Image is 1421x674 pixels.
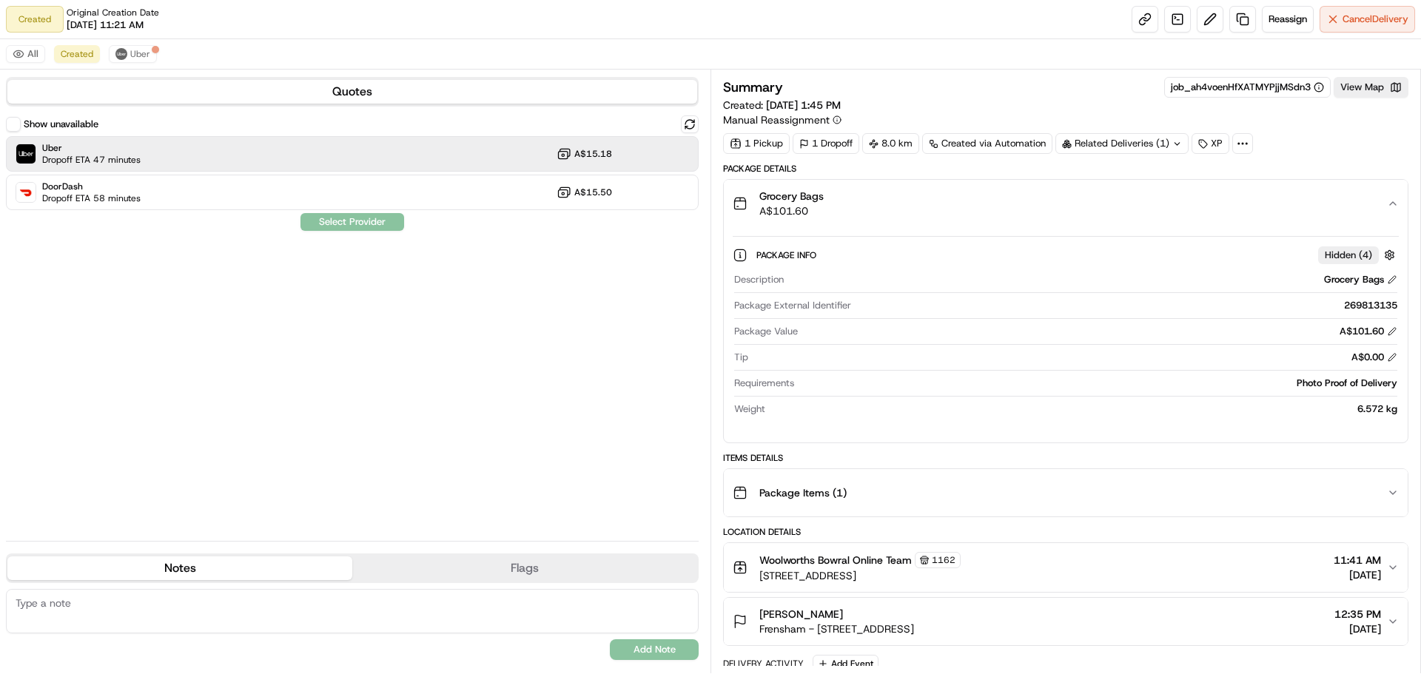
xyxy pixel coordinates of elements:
a: Created via Automation [922,133,1052,154]
button: Quotes [7,80,697,104]
a: Powered byPylon [104,250,179,262]
div: Photo Proof of Delivery [800,377,1397,390]
div: 📗 [15,216,27,228]
div: We're available if you need us! [50,156,187,168]
a: 📗Knowledge Base [9,209,119,235]
div: Package Details [723,163,1408,175]
p: Welcome 👋 [15,59,269,83]
h3: Summary [723,81,783,94]
input: Got a question? Start typing here... [38,95,266,111]
div: 1 Pickup [723,133,790,154]
div: Related Deliveries (1) [1055,133,1189,154]
span: 12:35 PM [1334,607,1381,621]
button: Flags [352,556,697,580]
span: Package Value [734,325,798,338]
span: [PERSON_NAME] [759,607,843,621]
span: Cancel Delivery [1343,13,1408,26]
span: Created [61,48,93,60]
img: 1736555255976-a54dd68f-1ca7-489b-9aae-adbdc363a1c4 [15,141,41,168]
button: Uber [109,45,157,63]
div: 💻 [125,216,137,228]
span: Tip [734,351,748,364]
div: 6.572 kg [771,402,1397,416]
div: Items Details [723,452,1408,464]
span: Uber [130,48,150,60]
span: Description [734,273,784,286]
button: Grocery BagsA$101.60 [724,180,1408,227]
button: CancelDelivery [1320,6,1415,33]
img: DoorDash [16,183,36,202]
span: Knowledge Base [30,215,113,229]
button: Add Event [813,655,879,673]
img: Uber [16,144,36,164]
button: [PERSON_NAME]Frensham - [STREET_ADDRESS]12:35 PM[DATE] [724,598,1408,645]
span: Frensham - [STREET_ADDRESS] [759,621,914,636]
div: Grocery Bags [1324,273,1397,286]
button: Package Items (1) [724,469,1408,516]
img: uber-new-logo.jpeg [115,48,127,60]
div: Location Details [723,526,1408,538]
span: [STREET_ADDRESS] [759,568,961,583]
div: A$0.00 [1351,351,1397,364]
span: Hidden ( 4 ) [1325,249,1372,262]
label: Show unavailable [24,118,98,131]
button: Hidden (4) [1318,246,1399,264]
button: Start new chat [252,146,269,164]
button: job_ah4voenHfXATMYPjjMSdn3 [1171,81,1324,94]
span: Reassign [1269,13,1307,26]
span: Package Items ( 1 ) [759,485,847,500]
span: Created: [723,98,841,112]
span: A$101.60 [759,203,824,218]
button: All [6,45,45,63]
div: Start new chat [50,141,243,156]
div: A$101.60 [1340,325,1397,338]
div: 1 Dropoff [793,133,859,154]
button: A$15.50 [557,185,612,200]
span: Dropoff ETA 47 minutes [42,154,141,166]
span: Weight [734,402,765,416]
span: [DATE] 11:21 AM [67,18,144,32]
span: DoorDash [42,181,141,192]
span: Package Info [756,249,819,261]
a: 💻API Documentation [119,209,243,235]
button: Notes [7,556,352,580]
div: 269813135 [857,299,1397,312]
span: Uber [42,142,141,154]
span: [DATE] [1334,567,1381,582]
span: [DATE] [1334,621,1381,636]
span: Requirements [734,377,794,390]
span: Dropoff ETA 58 minutes [42,192,141,204]
span: Manual Reassignment [723,112,830,127]
span: API Documentation [140,215,238,229]
span: [DATE] 1:45 PM [766,98,841,112]
span: Pylon [147,251,179,262]
div: Delivery Activity [723,658,804,670]
div: XP [1192,133,1229,154]
span: 1162 [932,554,955,566]
button: A$15.18 [557,146,612,161]
span: 11:41 AM [1334,553,1381,567]
span: Woolworths Bowral Online Team [759,553,912,567]
span: Package External Identifier [734,299,851,312]
span: Original Creation Date [67,7,159,18]
span: Grocery Bags [759,189,824,203]
span: A$15.18 [574,148,612,160]
span: A$15.50 [574,186,612,198]
button: Manual Reassignment [723,112,841,127]
button: Reassign [1262,6,1314,33]
div: Grocery BagsA$101.60 [724,227,1408,442]
img: Nash [15,15,44,44]
button: View Map [1334,77,1408,98]
button: Created [54,45,100,63]
button: Woolworths Bowral Online Team1162[STREET_ADDRESS]11:41 AM[DATE] [724,543,1408,592]
div: 8.0 km [862,133,919,154]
